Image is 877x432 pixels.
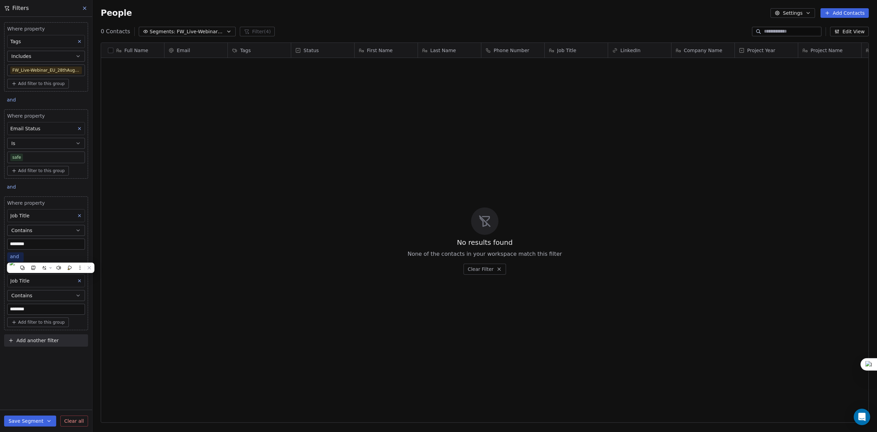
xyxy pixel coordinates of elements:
[671,43,734,58] div: Company Name
[684,47,722,54] span: Company Name
[457,238,513,247] span: No results found
[240,27,275,36] button: Filter(4)
[430,47,456,54] span: Last Name
[150,28,175,35] span: Segments:
[747,47,775,54] span: Project Year
[177,28,225,35] span: FW_Live-Webinar_EU_28thAugust'25
[418,43,481,58] div: Last Name
[735,43,798,58] div: Project Year
[124,47,148,54] span: Full Name
[854,409,870,425] div: Open Intercom Messenger
[101,27,130,36] span: 0 Contacts
[830,27,869,36] button: Edit View
[557,47,576,54] span: Job Title
[545,43,608,58] div: Job Title
[481,43,544,58] div: Phone Number
[494,47,529,54] span: Phone Number
[820,8,869,18] button: Add Contacts
[101,58,164,407] div: grid
[355,43,418,58] div: First Name
[811,47,843,54] span: Project Name
[240,47,251,54] span: Tags
[620,47,641,54] span: LinkedIn
[798,43,861,58] div: Project Name
[177,47,190,54] span: Email
[464,264,506,275] button: Clear Filter
[367,47,393,54] span: First Name
[228,43,291,58] div: Tags
[101,8,132,18] span: People
[304,47,319,54] span: Status
[608,43,671,58] div: LinkedIn
[164,43,227,58] div: Email
[291,43,354,58] div: Status
[408,250,562,258] span: None of the contacts in your workspace match this filter
[770,8,815,18] button: Settings
[101,43,164,58] div: Full Name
